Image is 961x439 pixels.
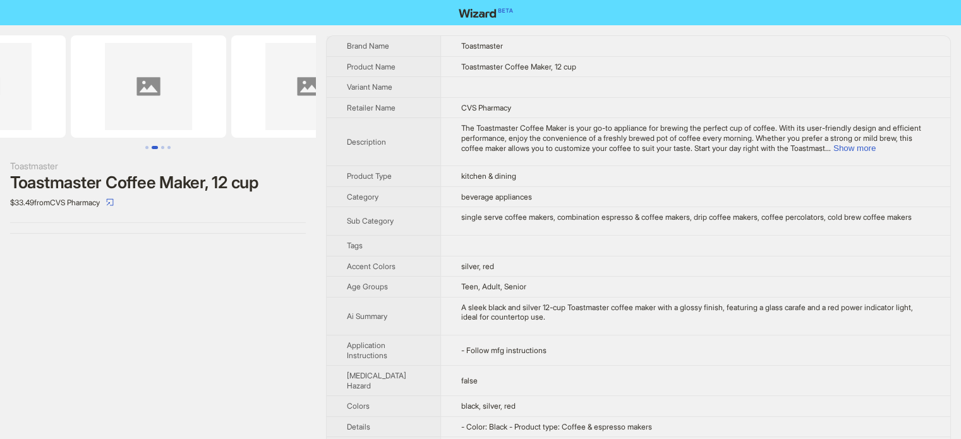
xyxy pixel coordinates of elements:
button: Go to slide 3 [161,146,164,149]
button: Expand [833,143,876,153]
span: - Follow mfg instructions [461,346,547,355]
span: Product Type [347,171,392,181]
span: Colors [347,401,370,411]
span: select [106,198,114,206]
span: The Toastmaster Coffee Maker is your go-to appliance for brewing the perfect cup of coffee. With ... [461,123,921,152]
span: Details [347,422,370,431]
span: Age Groups [347,282,388,291]
span: Category [347,192,378,201]
div: The Toastmaster Coffee Maker is your go-to appliance for brewing the perfect cup of coffee. With ... [461,123,930,153]
span: Toastmaster [461,41,503,51]
span: kitchen & dining [461,171,516,181]
img: Toastmaster Coffee Maker, 12 cup image 3 [71,35,226,138]
span: silver, red [461,262,494,271]
span: Accent Colors [347,262,396,271]
div: Toastmaster Coffee Maker, 12 cup [10,173,306,192]
span: - Color: Black - Product type: Coffee & espresso makers [461,422,652,431]
span: ... [825,143,831,153]
span: Teen, Adult, Senior [461,282,526,291]
span: Brand Name [347,41,389,51]
span: CVS Pharmacy [461,103,511,112]
span: Toastmaster Coffee Maker, 12 cup [461,62,576,71]
div: A sleek black and silver 12-cup Toastmaster coffee maker with a glossy finish, featuring a glass ... [461,303,930,322]
span: false [461,376,478,385]
button: Go to slide 1 [145,146,148,149]
div: $33.49 from CVS Pharmacy [10,192,306,212]
span: Application Instructions [347,340,387,360]
img: Toastmaster Coffee Maker, 12 cup image 4 [231,35,387,138]
span: Description [347,137,386,147]
button: Go to slide 4 [167,146,171,149]
div: single serve coffee makers, combination espresso & coffee makers, drip coffee makers, coffee perc... [461,212,930,222]
span: beverage appliances [461,192,532,201]
span: Sub Category [347,216,394,226]
button: Go to slide 2 [152,146,158,149]
span: [MEDICAL_DATA] Hazard [347,371,406,390]
span: Variant Name [347,82,392,92]
span: Ai Summary [347,311,387,321]
span: Retailer Name [347,103,396,112]
span: Tags [347,241,363,250]
span: black, silver, red [461,401,516,411]
span: Product Name [347,62,396,71]
div: Toastmaster [10,159,306,173]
